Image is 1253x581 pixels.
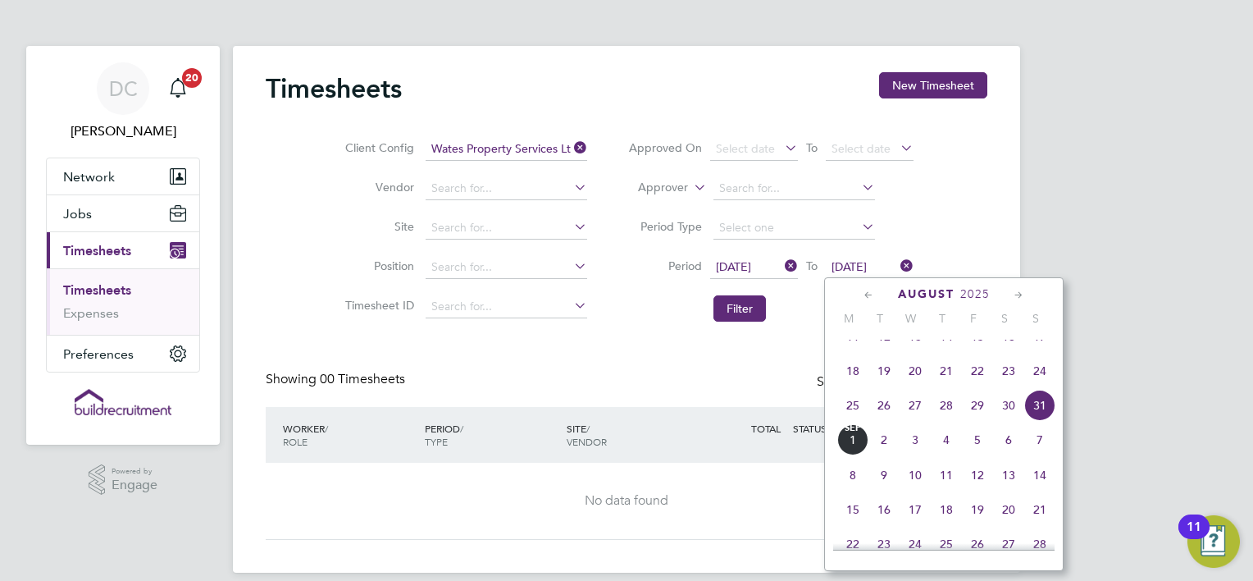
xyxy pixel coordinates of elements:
div: No data found [282,492,971,510]
span: 23 [868,528,900,560]
span: W [895,311,927,326]
span: ROLE [283,435,308,448]
span: 2025 [960,287,990,301]
span: 26 [962,528,993,560]
div: Status [817,371,955,394]
div: PERIOD [421,414,563,456]
span: 12 [962,460,993,491]
label: Period [628,258,702,273]
span: 30 [993,390,1024,421]
span: 16 [868,494,900,525]
a: DC[PERSON_NAME] [46,62,200,141]
label: Timesheet ID [340,298,414,313]
span: Network [63,169,115,185]
button: Timesheets [47,232,199,268]
label: Client Config [340,140,414,155]
span: 24 [900,528,931,560]
span: 18 [931,494,962,525]
a: Expenses [63,305,119,321]
div: STATUS [789,414,874,443]
span: 25 [837,390,868,421]
input: Search for... [426,138,587,161]
input: Search for... [426,295,587,318]
span: S [1020,311,1051,326]
h2: Timesheets [266,72,402,105]
span: 8 [837,460,868,491]
label: Period Type [628,219,702,234]
span: Powered by [112,464,157,478]
span: Select date [716,141,775,156]
input: Search for... [713,177,875,200]
span: / [460,422,463,435]
div: Showing [266,371,408,388]
span: [DATE] [716,259,751,274]
div: WORKER [279,414,421,456]
label: Vendor [340,180,414,194]
span: 3 [900,424,931,455]
span: T [927,311,958,326]
span: 10 [900,460,931,491]
input: Select one [713,217,875,240]
span: DC [109,78,138,99]
div: SITE [563,414,704,456]
span: 11 [931,460,962,491]
span: 19 [868,355,900,387]
span: Preferences [63,346,134,362]
div: Timesheets [47,268,199,335]
span: S [989,311,1020,326]
label: Approved On [628,140,702,155]
span: 28 [1024,528,1055,560]
span: TOTAL [751,422,781,435]
span: 20 [993,494,1024,525]
span: Jobs [63,206,92,222]
span: 13 [993,460,1024,491]
span: 2 [868,424,900,455]
span: Engage [112,478,157,492]
span: 9 [868,460,900,491]
span: 19 [962,494,993,525]
span: 1 [837,424,868,455]
span: 00 Timesheets [320,371,405,387]
span: 20 [900,355,931,387]
span: To [801,255,822,277]
button: Open Resource Center, 11 new notifications [1187,515,1240,568]
span: Sep [837,424,868,432]
span: / [586,422,590,435]
img: buildrec-logo-retina.png [75,389,171,415]
span: [DATE] [832,259,867,274]
span: 5 [962,424,993,455]
a: Powered byEngage [89,464,158,496]
span: 24 [1024,355,1055,387]
span: To [801,137,822,158]
span: 21 [931,355,962,387]
span: 21 [1024,494,1055,525]
span: / [325,422,328,435]
div: 11 [1187,527,1201,548]
span: 15 [837,494,868,525]
span: 25 [931,528,962,560]
span: Select date [832,141,891,156]
span: 7 [1024,424,1055,455]
span: Dan Cardus [46,121,200,141]
span: Timesheets [63,243,131,258]
span: August [898,287,955,301]
button: Preferences [47,336,199,372]
span: 20 [182,68,202,88]
button: Jobs [47,195,199,231]
span: 26 [868,390,900,421]
a: 20 [162,62,194,115]
span: 4 [931,424,962,455]
button: Filter [713,295,766,322]
span: VENDOR [567,435,607,448]
span: 18 [837,355,868,387]
span: 31 [1024,390,1055,421]
span: 28 [931,390,962,421]
label: Approver [614,180,688,196]
span: 22 [962,355,993,387]
span: 17 [900,494,931,525]
input: Search for... [426,256,587,279]
label: Site [340,219,414,234]
label: Position [340,258,414,273]
span: F [958,311,989,326]
span: 6 [993,424,1024,455]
